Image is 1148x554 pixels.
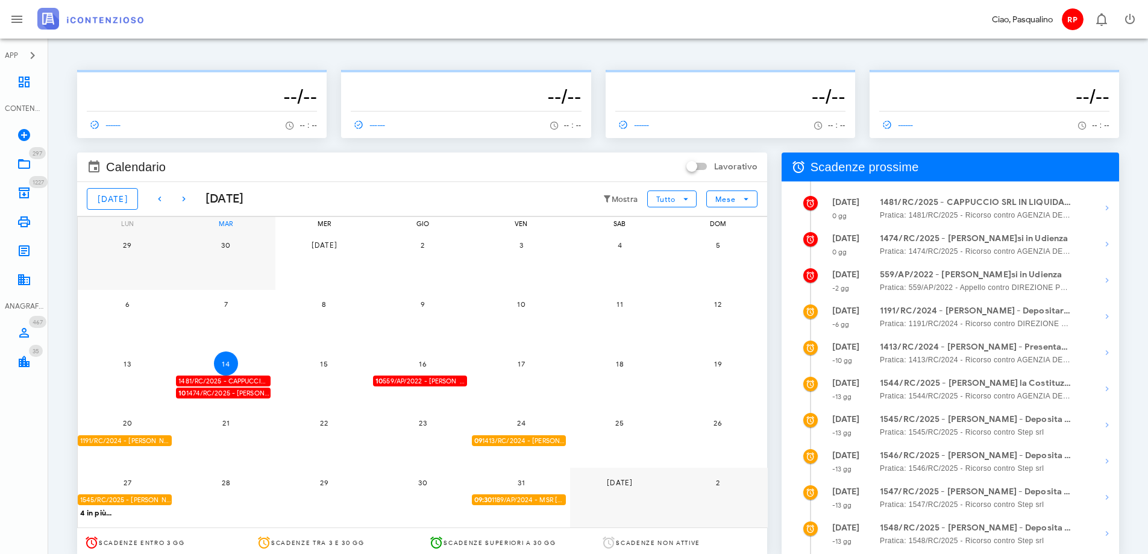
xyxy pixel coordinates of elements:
[880,449,1071,462] strong: 1546/RC/2025 - [PERSON_NAME] - Deposita la Costituzione in [GEOGRAPHIC_DATA]
[312,359,336,368] span: 15
[615,84,845,109] h3: --/--
[607,241,632,250] span: 4
[115,233,139,257] button: 29
[879,119,914,130] span: ------
[880,232,1071,245] strong: 1474/RC/2025 - [PERSON_NAME]si in Udienza
[615,116,655,133] a: ------
[375,376,467,387] span: 559/AP/2022 - [PERSON_NAME]si in Udienza
[410,233,434,257] button: 2
[570,217,669,230] div: sab
[832,342,860,352] strong: [DATE]
[373,217,472,230] div: gio
[509,359,533,368] span: 17
[615,119,650,130] span: ------
[509,478,533,487] span: 31
[176,217,275,230] div: mar
[214,300,238,309] span: 7
[37,8,143,30] img: logo-text-2x.png
[668,217,767,230] div: dom
[880,341,1071,354] strong: 1413/RC/2024 - [PERSON_NAME] - Presentarsi in [GEOGRAPHIC_DATA]
[351,84,581,109] h3: --/--
[509,351,533,376] button: 17
[115,418,139,427] span: 20
[509,292,533,316] button: 10
[607,233,632,257] button: 4
[1095,413,1119,437] button: Mostra dettagli
[1095,377,1119,401] button: Mostra dettagli
[312,478,336,487] span: 29
[1087,5,1115,34] button: Distintivo
[607,359,632,368] span: 18
[1095,268,1119,292] button: Mostra dettagli
[214,241,238,250] span: 30
[1095,485,1119,509] button: Mostra dettagli
[880,535,1071,547] span: Pratica: 1548/RC/2025 - Ricorso contro Step srl
[606,478,633,487] span: [DATE]
[612,195,638,204] small: Mostra
[706,470,730,494] button: 2
[115,351,139,376] button: 13
[78,494,172,506] div: 1545/RC/2025 - [PERSON_NAME] - Deposita la Costituzione in [GEOGRAPHIC_DATA]
[832,212,847,220] small: 0 gg
[214,351,238,376] button: 14
[300,121,317,130] span: -- : --
[880,377,1071,390] strong: 1544/RC/2025 - [PERSON_NAME] la Costituzione in [GEOGRAPHIC_DATA]
[509,300,533,309] span: 10
[29,176,48,188] span: Distintivo
[78,506,177,517] div: 4 in più...
[214,470,238,494] button: 28
[706,241,730,250] span: 5
[706,233,730,257] button: 5
[115,411,139,435] button: 20
[375,377,383,385] strong: 10
[880,499,1071,511] span: Pratica: 1547/RC/2025 - Ricorso contro Step srl
[33,318,43,326] span: 467
[87,188,138,210] button: [DATE]
[706,478,730,487] span: 2
[706,359,730,368] span: 19
[832,486,860,497] strong: [DATE]
[706,292,730,316] button: 12
[312,418,336,427] span: 22
[832,465,852,473] small: -13 gg
[880,196,1071,209] strong: 1481/RC/2025 - CAPPUCCIO SRL IN LIQUIDAZIONE - Depositare Documenti per Udienza
[832,501,852,509] small: -13 gg
[1095,341,1119,365] button: Mostra dettagli
[607,470,632,494] button: [DATE]
[214,292,238,316] button: 7
[832,356,853,365] small: -10 gg
[607,351,632,376] button: 18
[1095,232,1119,256] button: Mostra dettagli
[312,470,336,494] button: 29
[87,119,122,130] span: ------
[832,197,860,207] strong: [DATE]
[647,190,697,207] button: Tutto
[106,157,166,177] span: Calendario
[78,435,172,447] div: 1191/RC/2024 - [PERSON_NAME] - Depositare Documenti per Udienza
[714,161,757,173] label: Lavorativo
[706,300,730,309] span: 12
[115,478,139,487] span: 27
[5,301,43,312] div: ANAGRAFICA
[29,345,43,357] span: Distintivo
[1095,449,1119,473] button: Mostra dettagli
[1095,521,1119,546] button: Mostra dettagli
[312,351,336,376] button: 15
[275,217,374,230] div: mer
[351,119,386,130] span: ------
[99,539,185,547] span: Scadenze entro 3 gg
[474,435,566,447] span: 1413/RC/2024 - [PERSON_NAME] - Presentarsi in [GEOGRAPHIC_DATA]
[351,116,391,133] a: ------
[879,84,1109,109] h3: --/--
[832,414,860,424] strong: [DATE]
[992,13,1053,26] div: Ciao, Pasqualino
[880,245,1071,257] span: Pratica: 1474/RC/2025 - Ricorso contro AGENZIA DELLE ENTRATE -RISCOSSIONE (Udienza)
[832,429,852,437] small: -13 gg
[616,539,700,547] span: Scadenze non attive
[87,116,127,133] a: ------
[880,282,1071,294] span: Pratica: 559/AP/2022 - Appello contro DIREZIONE PROVINCIALE DELLE ENTRATE DI [GEOGRAPHIC_DATA] (U...
[410,351,434,376] button: 16
[312,292,336,316] button: 8
[880,318,1071,330] span: Pratica: 1191/RC/2024 - Ricorso contro DIREZIONE PROVINCIALE DELLE ENTRATE DI [GEOGRAPHIC_DATA] (...
[410,470,434,494] button: 30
